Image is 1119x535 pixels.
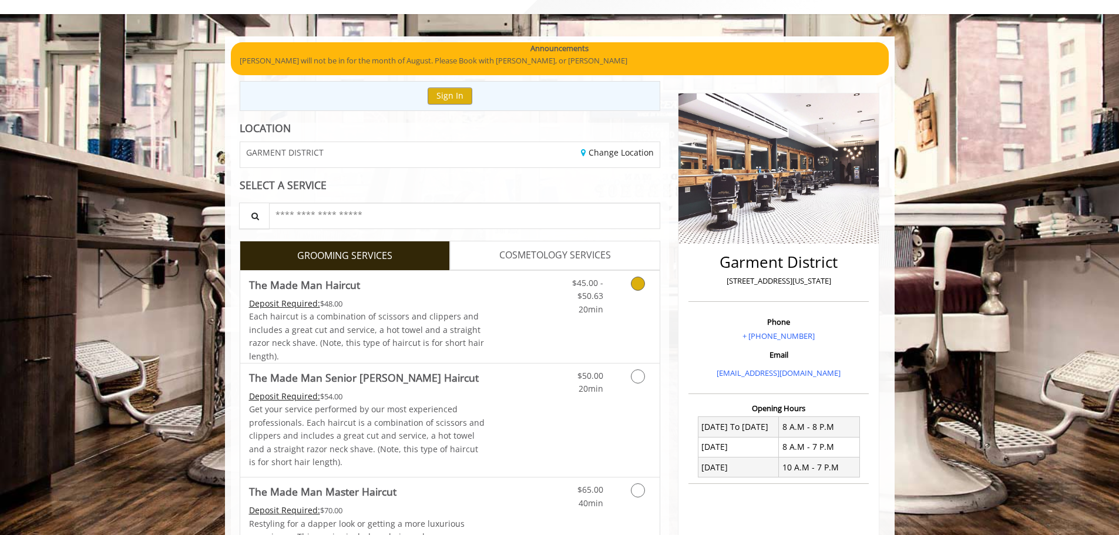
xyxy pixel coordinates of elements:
[249,403,485,469] p: Get your service performed by our most experienced professionals. Each haircut is a combination o...
[779,417,860,437] td: 8 A.M - 8 P.M
[698,437,779,457] td: [DATE]
[691,275,866,287] p: [STREET_ADDRESS][US_STATE]
[779,437,860,457] td: 8 A.M - 7 P.M
[249,297,485,310] div: $48.00
[249,390,485,403] div: $54.00
[249,298,320,309] span: This service needs some Advance to be paid before we block your appointment
[577,370,603,381] span: $50.00
[581,147,654,158] a: Change Location
[579,497,603,509] span: 40min
[499,248,611,263] span: COSMETOLOGY SERVICES
[428,88,472,105] button: Sign In
[249,391,320,402] span: This service needs some Advance to be paid before we block your appointment
[717,368,841,378] a: [EMAIL_ADDRESS][DOMAIN_NAME]
[249,504,320,516] span: This service needs some Advance to be paid before we block your appointment
[572,277,603,301] span: $45.00 - $50.63
[249,311,484,361] span: Each haircut is a combination of scissors and clippers and includes a great cut and service, a ho...
[691,318,866,326] h3: Phone
[691,254,866,271] h2: Garment District
[239,203,270,229] button: Service Search
[249,277,360,293] b: The Made Man Haircut
[246,148,324,157] span: GARMENT DISTRICT
[240,121,291,135] b: LOCATION
[249,504,485,517] div: $70.00
[579,304,603,315] span: 20min
[698,457,779,477] td: [DATE]
[691,351,866,359] h3: Email
[742,331,815,341] a: + [PHONE_NUMBER]
[530,42,589,55] b: Announcements
[698,417,779,437] td: [DATE] To [DATE]
[249,483,396,500] b: The Made Man Master Haircut
[297,248,392,264] span: GROOMING SERVICES
[577,484,603,495] span: $65.00
[688,404,869,412] h3: Opening Hours
[240,55,880,67] p: [PERSON_NAME] will not be in for the month of August. Please Book with [PERSON_NAME], or [PERSON_...
[779,457,860,477] td: 10 A.M - 7 P.M
[579,383,603,394] span: 20min
[240,180,661,191] div: SELECT A SERVICE
[249,369,479,386] b: The Made Man Senior [PERSON_NAME] Haircut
